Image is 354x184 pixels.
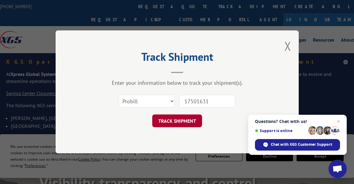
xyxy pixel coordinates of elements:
button: Close modal [284,38,291,54]
a: Open chat [328,160,347,178]
input: Number(s) [179,95,235,108]
span: Questions? Chat with us! [255,119,340,124]
button: TRACK SHIPMENT [152,115,202,128]
div: Enter your information below to track your shipment(s). [86,80,268,87]
span: Chat with XGS Customer Support [255,139,340,151]
span: Chat with XGS Customer Support [271,142,332,147]
span: Support is online [255,128,306,133]
h2: Track Shipment [86,53,268,64]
